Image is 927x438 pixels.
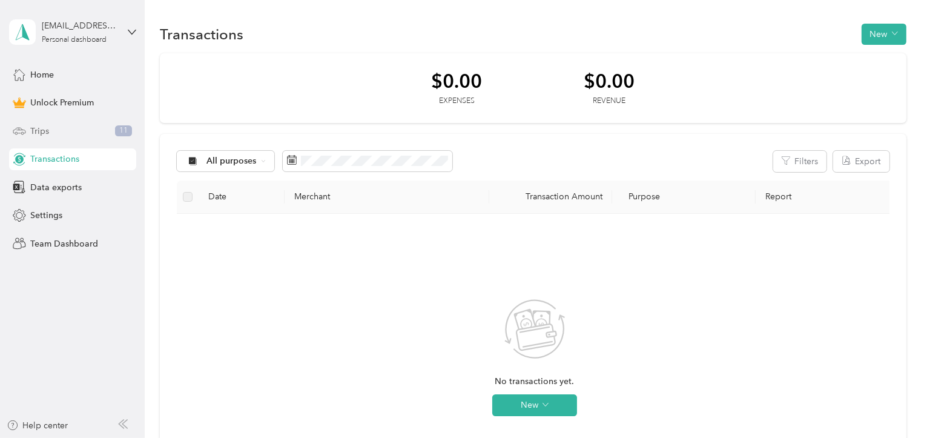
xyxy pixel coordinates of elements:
span: Unlock Premium [30,96,94,109]
th: Date [199,181,285,214]
div: Expenses [431,96,482,107]
span: All purposes [206,157,257,165]
span: Data exports [30,181,82,194]
button: New [862,24,906,45]
th: Report [756,181,892,214]
button: Filters [773,151,826,172]
div: Revenue [584,96,635,107]
span: Settings [30,209,62,222]
button: Export [833,151,889,172]
div: $0.00 [431,70,482,91]
button: Help center [7,419,68,432]
span: Purpose [622,191,660,202]
th: Transaction Amount [489,181,612,214]
div: [EMAIL_ADDRESS][DOMAIN_NAME] [42,19,117,32]
span: Home [30,68,54,81]
span: Trips [30,125,49,138]
div: Personal dashboard [42,36,107,44]
span: Team Dashboard [30,237,98,250]
h1: Transactions [160,28,243,41]
button: New [492,394,577,416]
th: Merchant [285,181,489,214]
div: $0.00 [584,70,635,91]
span: No transactions yet. [495,375,574,388]
iframe: Everlance-gr Chat Button Frame [859,370,927,438]
span: Transactions [30,153,79,165]
span: 11 [115,125,132,136]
